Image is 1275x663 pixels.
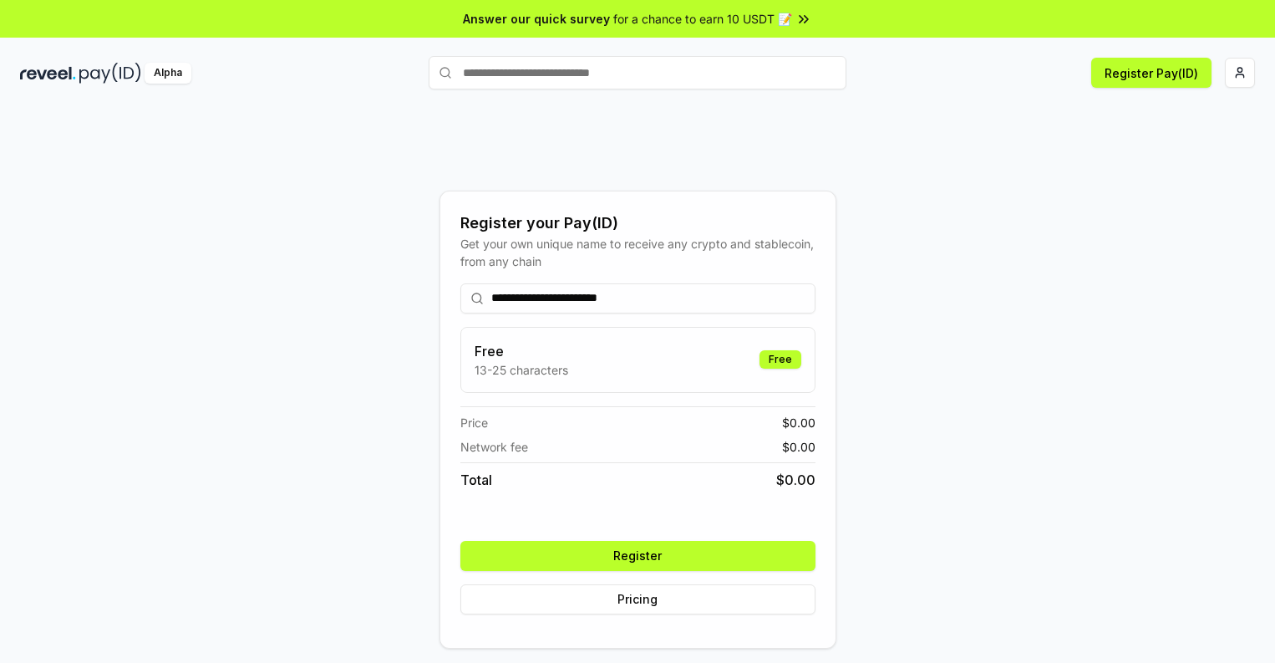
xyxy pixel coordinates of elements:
[782,414,815,431] span: $ 0.00
[460,438,528,456] span: Network fee
[1091,58,1212,88] button: Register Pay(ID)
[145,63,191,84] div: Alpha
[460,235,815,270] div: Get your own unique name to receive any crypto and stablecoin, from any chain
[460,414,488,431] span: Price
[776,470,815,490] span: $ 0.00
[20,63,76,84] img: reveel_dark
[463,10,610,28] span: Answer our quick survey
[759,350,801,369] div: Free
[475,341,568,361] h3: Free
[460,212,815,235] div: Register your Pay(ID)
[782,438,815,456] span: $ 0.00
[460,584,815,615] button: Pricing
[460,470,492,490] span: Total
[475,361,568,379] p: 13-25 characters
[460,541,815,571] button: Register
[79,63,141,84] img: pay_id
[613,10,792,28] span: for a chance to earn 10 USDT 📝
